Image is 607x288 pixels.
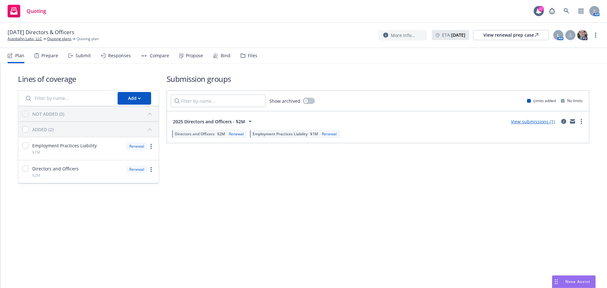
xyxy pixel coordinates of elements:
[569,118,576,125] a: mail
[578,118,585,125] a: more
[147,143,155,150] a: more
[126,165,147,173] div: Renewal
[378,30,427,40] button: More info...
[32,165,79,172] span: Directors and Officers
[560,5,573,17] a: Search
[128,92,141,104] div: Add
[552,275,596,288] button: Nova Assist
[8,28,74,36] span: [DATE] Directors & Officers
[248,53,257,58] div: Files
[27,9,46,14] span: Quoting
[565,279,590,284] span: Nova Assist
[186,53,203,58] div: Propose
[126,142,147,150] div: Renewal
[8,36,42,42] a: Autobahn Labs, LLC
[167,74,589,84] h1: Submission groups
[560,118,567,125] a: circleInformation
[18,74,159,84] h1: Lines of coverage
[527,98,556,103] div: Limits added
[22,92,114,105] input: Filter by name...
[575,5,587,17] a: Switch app
[391,32,415,39] span: More info...
[41,53,58,58] div: Prepare
[32,150,40,155] span: $1M
[32,109,155,119] button: NOT ADDED (0)
[76,53,91,58] div: Submit
[442,32,465,38] span: ETA :
[32,124,155,134] button: ADDED (2)
[15,53,24,58] div: Plan
[108,53,131,58] div: Responses
[552,276,560,288] div: Drag to move
[310,131,318,137] span: $1M
[32,173,40,178] span: $2M
[221,53,230,58] div: Bind
[173,118,245,125] span: 2025 Directors and Officers - $2M
[483,30,538,40] div: View renewal prep case
[269,98,300,104] span: Show archived
[321,131,338,137] div: Renewal
[546,5,558,17] a: Report a Bug
[171,95,266,107] input: Filter by name...
[118,92,151,105] button: Add
[171,115,256,128] button: 2025 Directors and Officers - $2M
[592,31,599,39] a: more
[175,131,215,137] span: Directors and Officers
[561,98,583,103] div: No limits
[557,32,560,39] span: L
[32,126,53,133] div: ADDED (2)
[228,131,245,137] div: Renewal
[473,30,549,40] a: View renewal prep case
[577,30,587,40] img: photo
[150,53,169,58] div: Compare
[5,2,49,20] a: Quoting
[451,32,465,38] strong: [DATE]
[217,131,225,137] span: $2M
[147,166,155,173] a: more
[32,142,97,149] span: Employment Practices Liability
[538,6,544,12] div: 17
[32,111,64,117] div: NOT ADDED (0)
[253,131,308,137] span: Employment Practices Liability
[77,36,99,42] span: Quoting plan
[511,119,555,125] a: View submissions (1)
[47,36,71,42] a: Quoting plans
